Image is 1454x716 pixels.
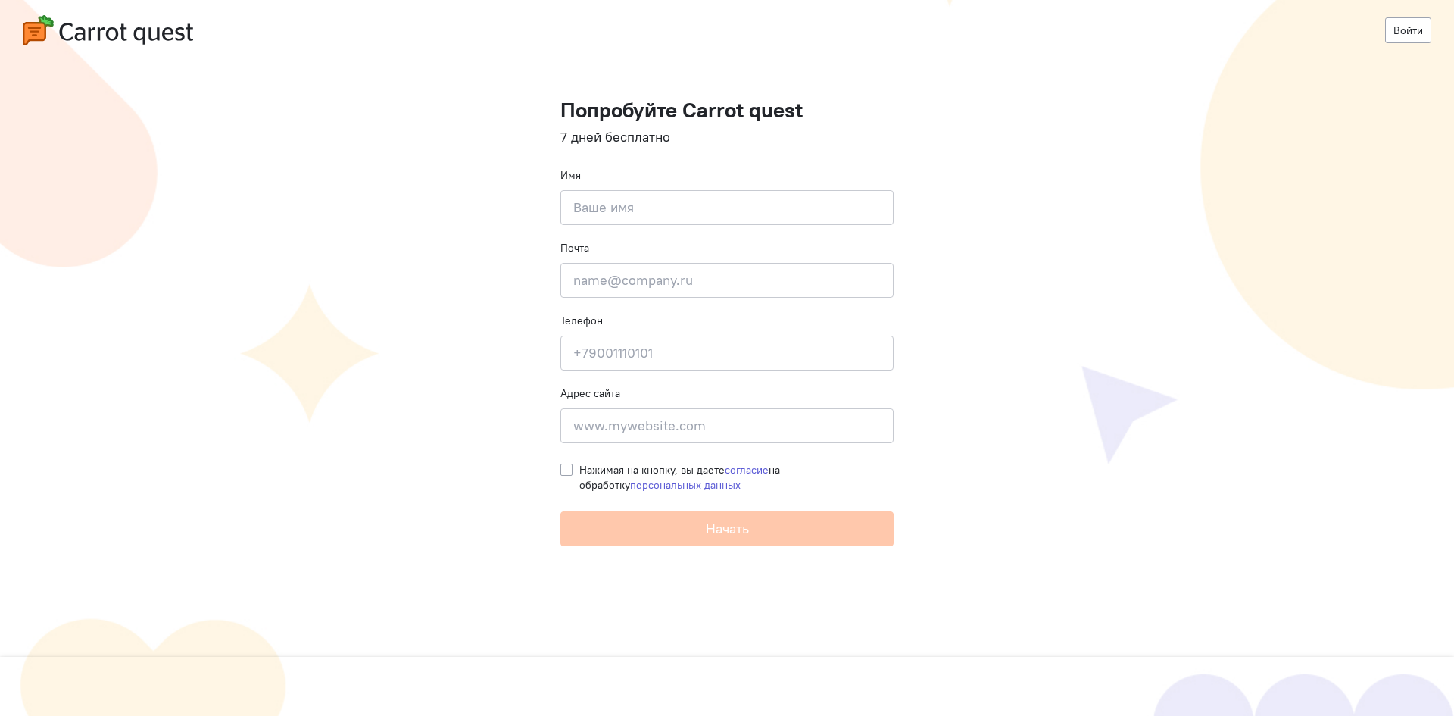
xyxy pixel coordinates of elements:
[560,130,894,145] h4: 7 дней бесплатно
[23,15,193,45] img: carrot-quest-logo.svg
[725,463,769,477] a: согласие
[560,313,603,328] label: Телефон
[560,511,894,546] button: Начать
[579,463,780,492] span: Нажимая на кнопку, вы даете на обработку
[560,386,620,401] label: Адрес сайта
[1385,17,1431,43] a: Войти
[560,336,894,371] input: +79001110101
[630,478,741,492] a: персональных данных
[560,263,894,298] input: name@company.ru
[560,240,589,255] label: Почта
[560,167,581,183] label: Имя
[560,190,894,225] input: Ваше имя
[560,98,894,122] h1: Попробуйте Carrot quest
[706,520,749,537] span: Начать
[560,408,894,443] input: www.mywebsite.com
